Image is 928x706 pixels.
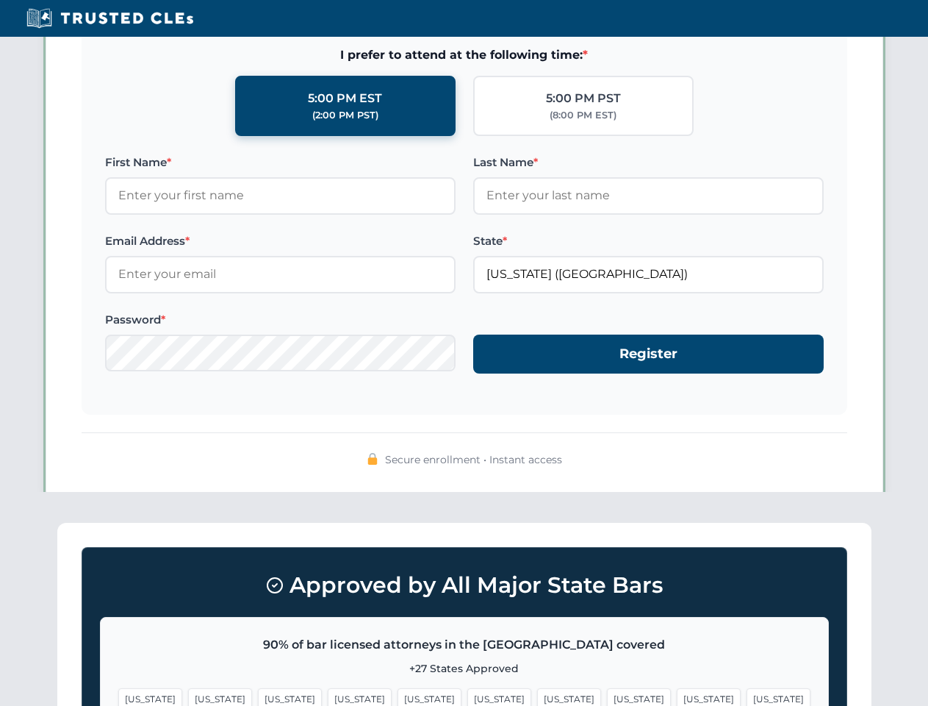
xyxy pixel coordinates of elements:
[105,311,456,329] label: Password
[105,256,456,293] input: Enter your email
[473,154,824,171] label: Last Name
[308,89,382,108] div: 5:00 PM EST
[105,46,824,65] span: I prefer to attend at the following time:
[312,108,378,123] div: (2:00 PM PST)
[22,7,198,29] img: Trusted CLEs
[546,89,621,108] div: 5:00 PM PST
[105,154,456,171] label: First Name
[100,566,829,605] h3: Approved by All Major State Bars
[550,108,616,123] div: (8:00 PM EST)
[118,660,810,677] p: +27 States Approved
[105,232,456,250] label: Email Address
[118,635,810,655] p: 90% of bar licensed attorneys in the [GEOGRAPHIC_DATA] covered
[473,177,824,214] input: Enter your last name
[105,177,456,214] input: Enter your first name
[473,232,824,250] label: State
[473,256,824,293] input: Florida (FL)
[473,335,824,374] button: Register
[367,453,378,465] img: 🔒
[385,452,562,468] span: Secure enrollment • Instant access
